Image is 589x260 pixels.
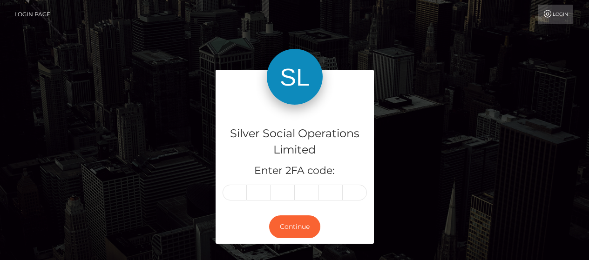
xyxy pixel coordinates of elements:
h4: Silver Social Operations Limited [223,126,367,158]
a: Login Page [14,5,50,24]
h5: Enter 2FA code: [223,164,367,178]
a: Login [538,5,573,24]
img: Silver Social Operations Limited [267,49,323,105]
button: Continue [269,215,320,238]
